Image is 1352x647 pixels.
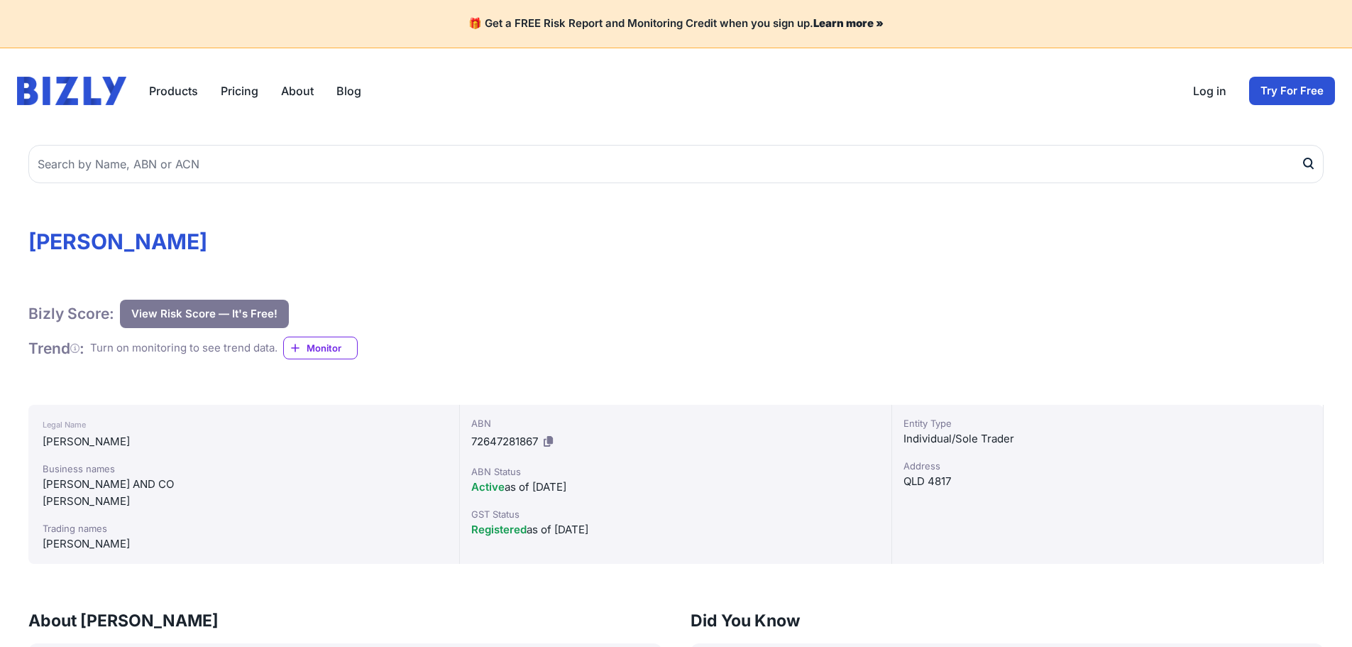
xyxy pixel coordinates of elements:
a: Try For Free [1249,77,1335,105]
span: Monitor [307,341,357,355]
div: ABN [471,416,879,430]
h1: Bizly Score: [28,304,114,323]
h1: [PERSON_NAME] [28,229,1324,254]
h4: 🎁 Get a FREE Risk Report and Monitoring Credit when you sign up. [17,17,1335,31]
div: Legal Name [43,416,445,433]
a: Pricing [221,82,258,99]
div: Trading names [43,521,445,535]
span: Registered [471,523,527,536]
div: as of [DATE] [471,521,879,538]
a: Learn more » [813,16,884,30]
input: Search by Name, ABN or ACN [28,145,1324,183]
div: Entity Type [903,416,1312,430]
button: View Risk Score — It's Free! [120,300,289,328]
a: Log in [1193,82,1226,99]
h3: About [PERSON_NAME] [28,609,662,632]
div: [PERSON_NAME] [43,433,445,450]
div: Business names [43,462,445,476]
div: [PERSON_NAME] AND CO [43,476,445,493]
div: [PERSON_NAME] [43,493,445,510]
div: GST Status [471,507,879,521]
div: ABN Status [471,464,879,479]
h1: Trend : [28,339,84,358]
div: Address [903,459,1312,473]
a: Blog [336,82,361,99]
div: Turn on monitoring to see trend data. [90,340,277,357]
span: Active [471,480,505,494]
div: Individual/Sole Trader [903,430,1312,447]
div: QLD 4817 [903,473,1312,490]
div: as of [DATE] [471,479,879,496]
h3: Did You Know [691,609,1324,632]
button: Products [149,82,198,99]
div: [PERSON_NAME] [43,535,445,553]
a: Monitor [283,337,358,359]
a: About [281,82,314,99]
span: 72647281867 [471,435,538,448]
